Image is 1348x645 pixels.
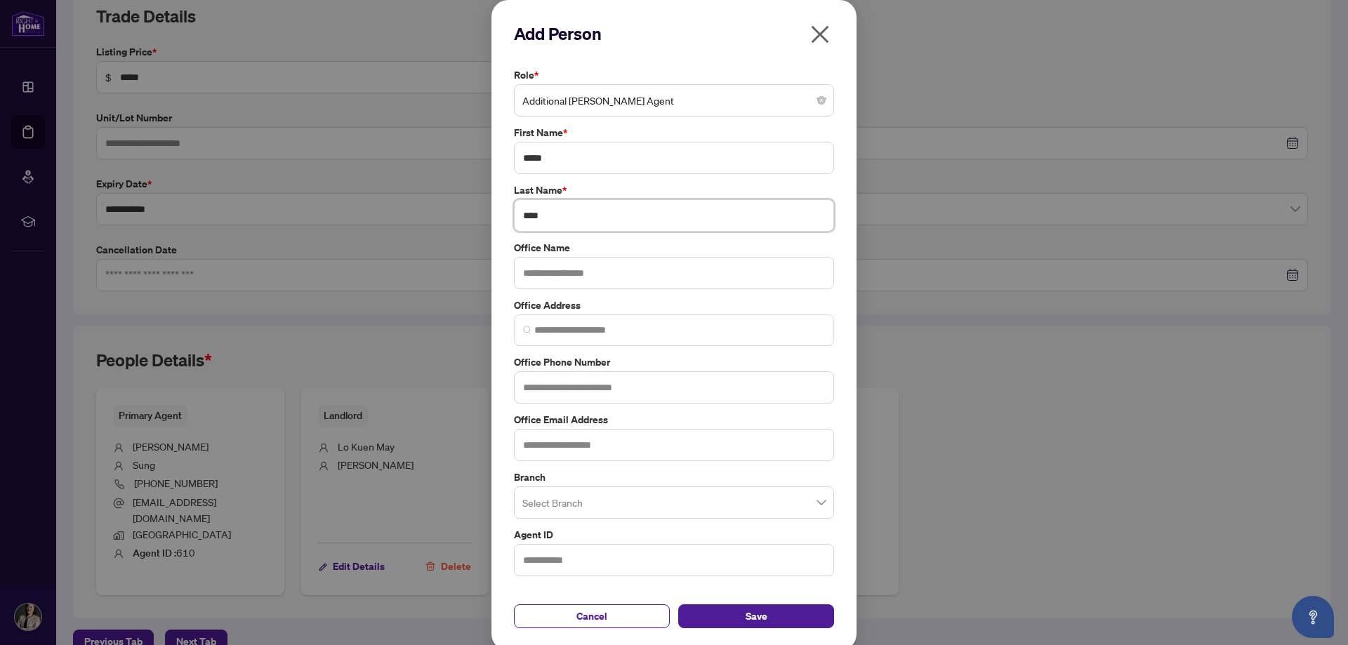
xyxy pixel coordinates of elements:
[514,67,834,83] label: Role
[514,298,834,313] label: Office Address
[514,125,834,140] label: First Name
[514,470,834,485] label: Branch
[514,354,834,370] label: Office Phone Number
[746,605,767,627] span: Save
[678,604,834,628] button: Save
[514,412,834,427] label: Office Email Address
[514,604,670,628] button: Cancel
[514,240,834,255] label: Office Name
[514,22,834,45] h2: Add Person
[514,527,834,543] label: Agent ID
[514,182,834,198] label: Last Name
[522,87,826,114] span: Additional RAHR Agent
[523,326,531,334] img: search_icon
[1292,596,1334,638] button: Open asap
[817,96,826,105] span: close-circle
[809,23,831,46] span: close
[576,605,607,627] span: Cancel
